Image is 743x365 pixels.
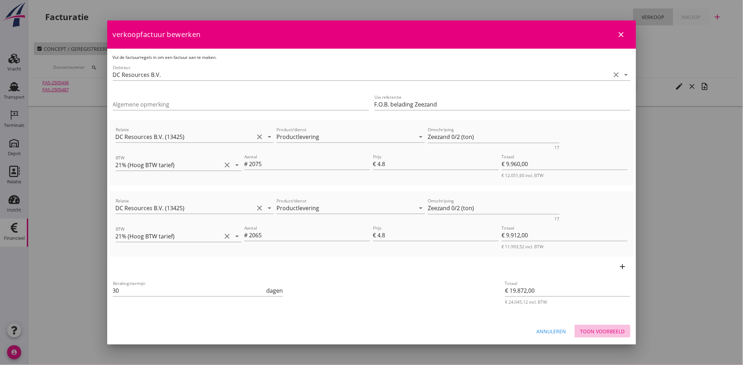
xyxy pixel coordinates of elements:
[428,202,560,214] textarea: Omschrijving
[617,30,626,39] i: close
[265,286,283,295] div: dagen
[244,231,249,239] div: #
[502,244,628,250] div: € 11.993,52 incl. BTW
[113,69,611,80] input: Debiteur
[113,99,369,110] input: Algemene opmerking
[531,325,572,337] button: Annuleren
[249,230,370,241] input: Aantal
[265,204,274,212] i: arrow_drop_down
[537,328,566,335] div: Annuleren
[416,204,425,212] i: arrow_drop_down
[622,71,631,79] i: arrow_drop_down
[555,217,560,221] div: 17
[107,20,636,49] div: verkoopfactuur bewerken
[378,230,499,241] input: Prijs
[555,146,560,150] div: 17
[116,231,222,242] input: BTW
[276,131,415,142] input: Product/dienst
[619,262,627,271] i: add
[505,299,630,305] div: € 24.045,12 incl. BTW
[255,204,264,212] i: clear
[223,161,232,169] i: clear
[428,131,560,143] textarea: Omschrijving
[580,328,625,335] div: Toon voorbeeld
[378,158,499,170] input: Prijs
[255,133,264,141] i: clear
[116,159,222,171] input: BTW
[233,161,242,169] i: arrow_drop_down
[502,158,628,170] input: Totaal
[612,71,621,79] i: clear
[374,99,631,110] input: Uw referentie
[116,131,254,142] input: Relatie
[113,54,217,60] span: Vul de factuurregels in om een factuur aan te maken.
[575,325,631,337] button: Toon voorbeeld
[223,232,232,241] i: clear
[373,231,378,239] div: €
[249,158,370,170] input: Aantal
[276,202,415,214] input: Product/dienst
[113,285,265,296] input: Betalingstermijn
[116,202,254,214] input: Relatie
[416,133,425,141] i: arrow_drop_down
[373,160,378,168] div: €
[505,285,630,296] input: Totaal
[502,172,628,178] div: € 12.051,60 incl. BTW
[265,133,274,141] i: arrow_drop_down
[233,232,242,241] i: arrow_drop_down
[244,160,249,168] div: #
[502,230,628,241] input: Totaal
